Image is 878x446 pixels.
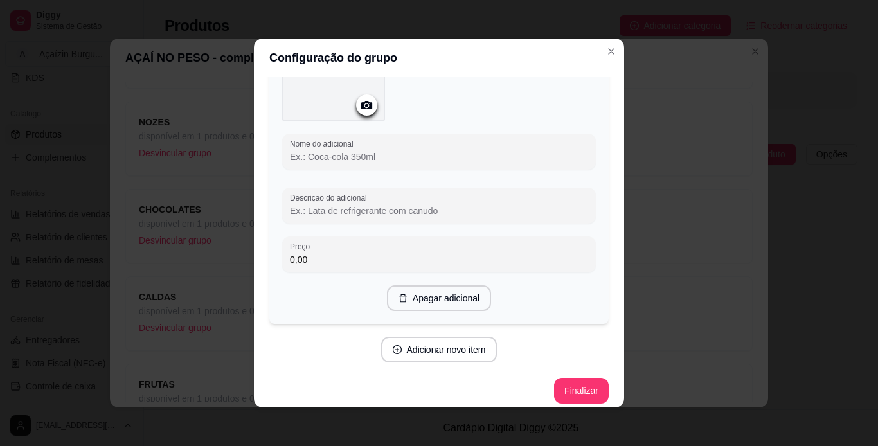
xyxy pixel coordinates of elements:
button: deleteApagar adicional [387,285,491,311]
button: Finalizar [554,378,609,404]
input: Descrição do adicional [290,204,588,217]
input: Nome do adicional [290,150,588,163]
header: Configuração do grupo [254,39,624,77]
label: Descrição do adicional [290,192,372,203]
span: delete [399,294,408,303]
button: plus-circleAdicionar novo item [381,337,497,362]
label: Preço [290,241,314,252]
button: Close [601,41,622,62]
span: plus-circle [393,345,402,354]
label: Nome do adicional [290,138,357,149]
input: Preço [290,253,588,266]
